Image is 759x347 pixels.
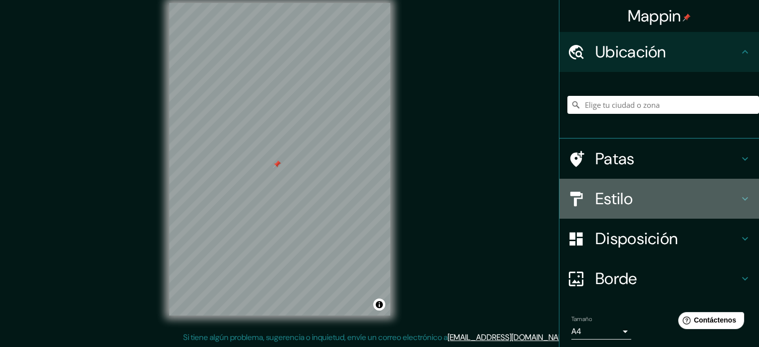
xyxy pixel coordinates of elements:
[571,324,631,340] div: A4
[567,96,759,114] input: Elige tu ciudad o zona
[559,32,759,72] div: Ubicación
[571,315,592,323] font: Tamaño
[571,326,581,337] font: A4
[595,228,678,249] font: Disposición
[595,268,637,289] font: Borde
[559,219,759,259] div: Disposición
[670,308,748,336] iframe: Lanzador de widgets de ayuda
[683,13,691,21] img: pin-icon.png
[373,299,385,311] button: Activar o desactivar atribución
[595,188,633,209] font: Estilo
[559,259,759,299] div: Borde
[448,332,571,343] a: [EMAIL_ADDRESS][DOMAIN_NAME]
[183,332,448,343] font: Si tiene algún problema, sugerencia o inquietud, envíe un correo electrónico a
[595,148,635,169] font: Patas
[559,139,759,179] div: Patas
[628,5,681,26] font: Mappin
[169,3,390,316] canvas: Mapa
[595,41,666,62] font: Ubicación
[559,179,759,219] div: Estilo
